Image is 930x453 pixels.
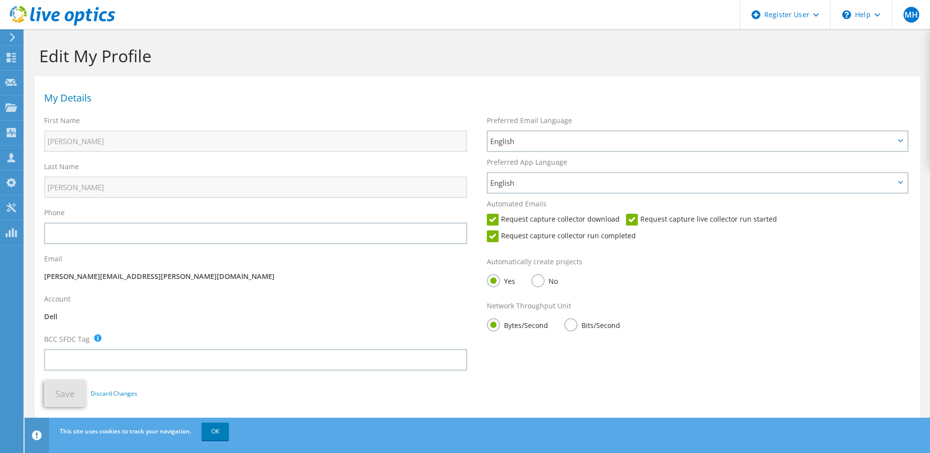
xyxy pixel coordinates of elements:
[904,7,919,23] span: MH
[44,271,467,282] p: [PERSON_NAME][EMAIL_ADDRESS][PERSON_NAME][DOMAIN_NAME]
[91,388,137,399] a: Discard Changes
[487,274,515,286] label: Yes
[487,214,620,226] label: Request capture collector download
[44,311,467,322] p: Dell
[60,427,191,435] span: This site uses cookies to track your navigation.
[44,162,79,172] label: Last Name
[490,177,895,189] span: English
[626,214,777,226] label: Request capture live collector run started
[44,93,905,103] h1: My Details
[44,208,65,218] label: Phone
[487,257,582,267] label: Automatically create projects
[487,230,636,242] label: Request capture collector run completed
[487,199,547,209] label: Automated Emails
[39,46,910,66] h1: Edit My Profile
[44,116,80,126] label: First Name
[487,157,567,167] label: Preferred App Language
[487,301,571,311] label: Network Throughput Unit
[44,294,71,304] label: Account
[490,135,895,147] span: English
[842,10,851,19] svg: \n
[487,318,548,330] label: Bytes/Second
[201,423,229,440] a: OK
[487,116,572,126] label: Preferred Email Language
[531,274,558,286] label: No
[44,334,90,344] label: BCC SFDC Tag
[44,254,62,264] label: Email
[44,380,86,407] button: Save
[564,318,620,330] label: Bits/Second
